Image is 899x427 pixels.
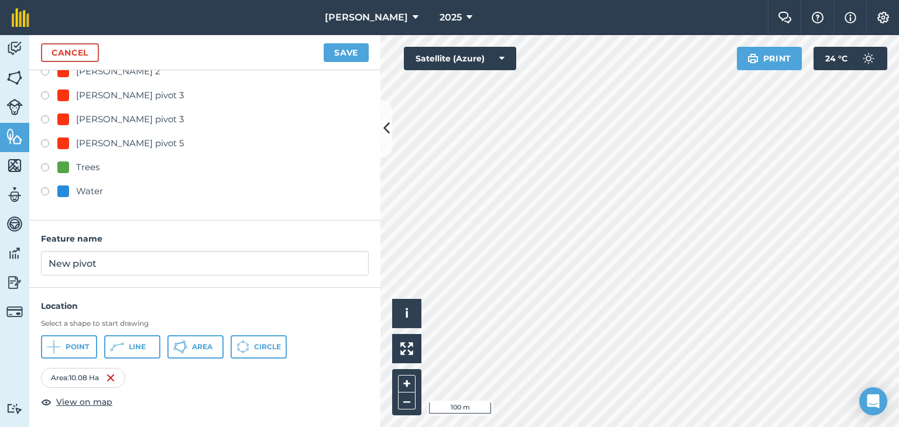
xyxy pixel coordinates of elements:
[6,304,23,320] img: svg+xml;base64,PD94bWwgdmVyc2lvbj0iMS4wIiBlbmNvZGluZz0idXRmLTgiPz4KPCEtLSBHZW5lcmF0b3I6IEFkb2JlIE...
[106,371,115,385] img: svg+xml;base64,PHN2ZyB4bWxucz0iaHR0cDovL3d3dy53My5vcmcvMjAwMC9zdmciIHdpZHRoPSIxNiIgaGVpZ2h0PSIyNC...
[859,387,887,415] div: Open Intercom Messenger
[129,342,146,352] span: Line
[876,12,890,23] img: A cog icon
[254,342,281,352] span: Circle
[192,342,212,352] span: Area
[6,40,23,57] img: svg+xml;base64,PD94bWwgdmVyc2lvbj0iMS4wIiBlbmNvZGluZz0idXRmLTgiPz4KPCEtLSBHZW5lcmF0b3I6IEFkb2JlIE...
[167,335,224,359] button: Area
[76,136,184,150] div: [PERSON_NAME] pivot 5
[76,184,103,198] div: Water
[325,11,408,25] span: [PERSON_NAME]
[6,403,23,414] img: svg+xml;base64,PD94bWwgdmVyc2lvbj0iMS4wIiBlbmNvZGluZz0idXRmLTgiPz4KPCEtLSBHZW5lcmF0b3I6IEFkb2JlIE...
[814,47,887,70] button: 24 °C
[404,47,516,70] button: Satellite (Azure)
[6,274,23,291] img: svg+xml;base64,PD94bWwgdmVyc2lvbj0iMS4wIiBlbmNvZGluZz0idXRmLTgiPz4KPCEtLSBHZW5lcmF0b3I6IEFkb2JlIE...
[405,306,409,321] span: i
[398,375,416,392] button: +
[778,12,792,23] img: Two speech bubbles overlapping with the left bubble in the forefront
[324,43,369,62] button: Save
[747,51,759,66] img: svg+xml;base64,PHN2ZyB4bWxucz0iaHR0cDovL3d3dy53My5vcmcvMjAwMC9zdmciIHdpZHRoPSIxOSIgaGVpZ2h0PSIyNC...
[76,112,184,126] div: [PERSON_NAME] pivot 3
[104,335,160,359] button: Line
[392,299,421,328] button: i
[41,395,112,409] button: View on map
[41,368,125,388] div: Area : 10.08 Ha
[845,11,856,25] img: svg+xml;base64,PHN2ZyB4bWxucz0iaHR0cDovL3d3dy53My5vcmcvMjAwMC9zdmciIHdpZHRoPSIxNyIgaGVpZ2h0PSIxNy...
[6,99,23,115] img: svg+xml;base64,PD94bWwgdmVyc2lvbj0iMS4wIiBlbmNvZGluZz0idXRmLTgiPz4KPCEtLSBHZW5lcmF0b3I6IEFkb2JlIE...
[6,215,23,233] img: svg+xml;base64,PD94bWwgdmVyc2lvbj0iMS4wIiBlbmNvZGluZz0idXRmLTgiPz4KPCEtLSBHZW5lcmF0b3I6IEFkb2JlIE...
[825,47,847,70] span: 24 ° C
[76,88,184,102] div: [PERSON_NAME] pivot 3
[76,160,99,174] div: Trees
[41,232,369,245] h4: Feature name
[56,395,112,408] span: View on map
[41,299,369,312] h4: Location
[737,47,802,70] button: Print
[41,335,97,359] button: Point
[400,342,413,355] img: Four arrows, one pointing top left, one top right, one bottom right and the last bottom left
[6,128,23,145] img: svg+xml;base64,PHN2ZyB4bWxucz0iaHR0cDovL3d3dy53My5vcmcvMjAwMC9zdmciIHdpZHRoPSI1NiIgaGVpZ2h0PSI2MC...
[6,69,23,87] img: svg+xml;base64,PHN2ZyB4bWxucz0iaHR0cDovL3d3dy53My5vcmcvMjAwMC9zdmciIHdpZHRoPSI1NiIgaGVpZ2h0PSI2MC...
[231,335,287,359] button: Circle
[12,8,29,27] img: fieldmargin Logo
[857,47,880,70] img: svg+xml;base64,PD94bWwgdmVyc2lvbj0iMS4wIiBlbmNvZGluZz0idXRmLTgiPz4KPCEtLSBHZW5lcmF0b3I6IEFkb2JlIE...
[6,157,23,174] img: svg+xml;base64,PHN2ZyB4bWxucz0iaHR0cDovL3d3dy53My5vcmcvMjAwMC9zdmciIHdpZHRoPSI1NiIgaGVpZ2h0PSI2MC...
[6,186,23,204] img: svg+xml;base64,PD94bWwgdmVyc2lvbj0iMS4wIiBlbmNvZGluZz0idXRmLTgiPz4KPCEtLSBHZW5lcmF0b3I6IEFkb2JlIE...
[41,395,52,409] img: svg+xml;base64,PHN2ZyB4bWxucz0iaHR0cDovL3d3dy53My5vcmcvMjAwMC9zdmciIHdpZHRoPSIxOCIgaGVpZ2h0PSIyNC...
[66,342,89,352] span: Point
[6,245,23,262] img: svg+xml;base64,PD94bWwgdmVyc2lvbj0iMS4wIiBlbmNvZGluZz0idXRmLTgiPz4KPCEtLSBHZW5lcmF0b3I6IEFkb2JlIE...
[76,64,160,78] div: [PERSON_NAME] 2
[41,43,99,62] a: Cancel
[398,392,416,409] button: –
[41,319,369,328] h3: Select a shape to start drawing
[811,12,825,23] img: A question mark icon
[440,11,462,25] span: 2025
